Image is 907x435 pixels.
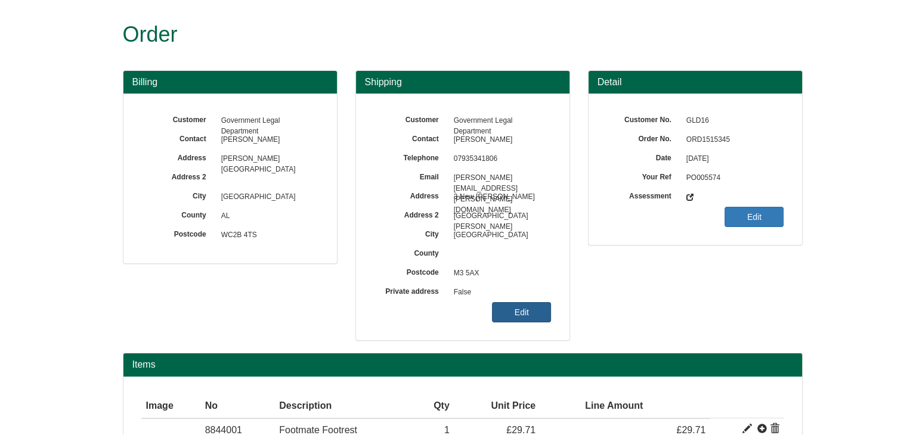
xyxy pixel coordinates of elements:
[448,111,552,130] span: Government Legal Department
[725,207,784,227] a: Edit
[448,188,552,207] span: 3 New [PERSON_NAME]
[448,283,552,302] span: False
[444,425,450,435] span: 1
[598,77,793,88] h3: Detail
[448,226,552,245] span: [GEOGRAPHIC_DATA]
[448,207,552,226] span: [GEOGRAPHIC_DATA][PERSON_NAME]
[215,188,319,207] span: [GEOGRAPHIC_DATA]
[680,130,784,150] span: ORD1515345
[448,150,552,169] span: 07935341806
[374,169,448,182] label: Email
[606,169,680,182] label: Your Ref
[540,394,648,418] th: Line Amount
[141,111,215,125] label: Customer
[215,130,319,150] span: [PERSON_NAME]
[374,188,448,201] label: Address
[279,425,357,435] span: Footmate Footrest
[374,150,448,163] label: Telephone
[141,394,200,418] th: Image
[606,188,680,201] label: Assessment
[215,150,319,169] span: [PERSON_NAME][GEOGRAPHIC_DATA]
[274,394,414,418] th: Description
[141,130,215,144] label: Contact
[374,264,448,278] label: Postcode
[606,150,680,163] label: Date
[448,264,552,283] span: M3 5AX
[374,226,448,240] label: City
[141,150,215,163] label: Address
[141,188,215,201] label: City
[414,394,454,418] th: Qty
[680,150,784,169] span: [DATE]
[676,425,705,435] span: £29.71
[606,111,680,125] label: Customer No.
[492,302,551,322] a: Edit
[215,207,319,226] span: AL
[680,111,784,130] span: GLD16
[141,169,215,182] label: Address 2
[215,226,319,245] span: WC2B 4TS
[374,111,448,125] label: Customer
[132,359,793,370] h2: Items
[132,77,328,88] h3: Billing
[454,394,540,418] th: Unit Price
[448,130,552,150] span: [PERSON_NAME]
[123,23,758,46] h1: Order
[200,394,275,418] th: No
[374,245,448,259] label: County
[374,283,448,297] label: Private address
[374,130,448,144] label: Contact
[141,226,215,240] label: Postcode
[448,169,552,188] span: [PERSON_NAME][EMAIL_ADDRESS][PERSON_NAME][DOMAIN_NAME]
[374,207,448,220] label: Address 2
[506,425,535,435] span: £29.71
[215,111,319,130] span: Government Legal Department
[141,207,215,220] label: County
[680,169,784,188] span: PO005574
[606,130,680,144] label: Order No.
[365,77,561,88] h3: Shipping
